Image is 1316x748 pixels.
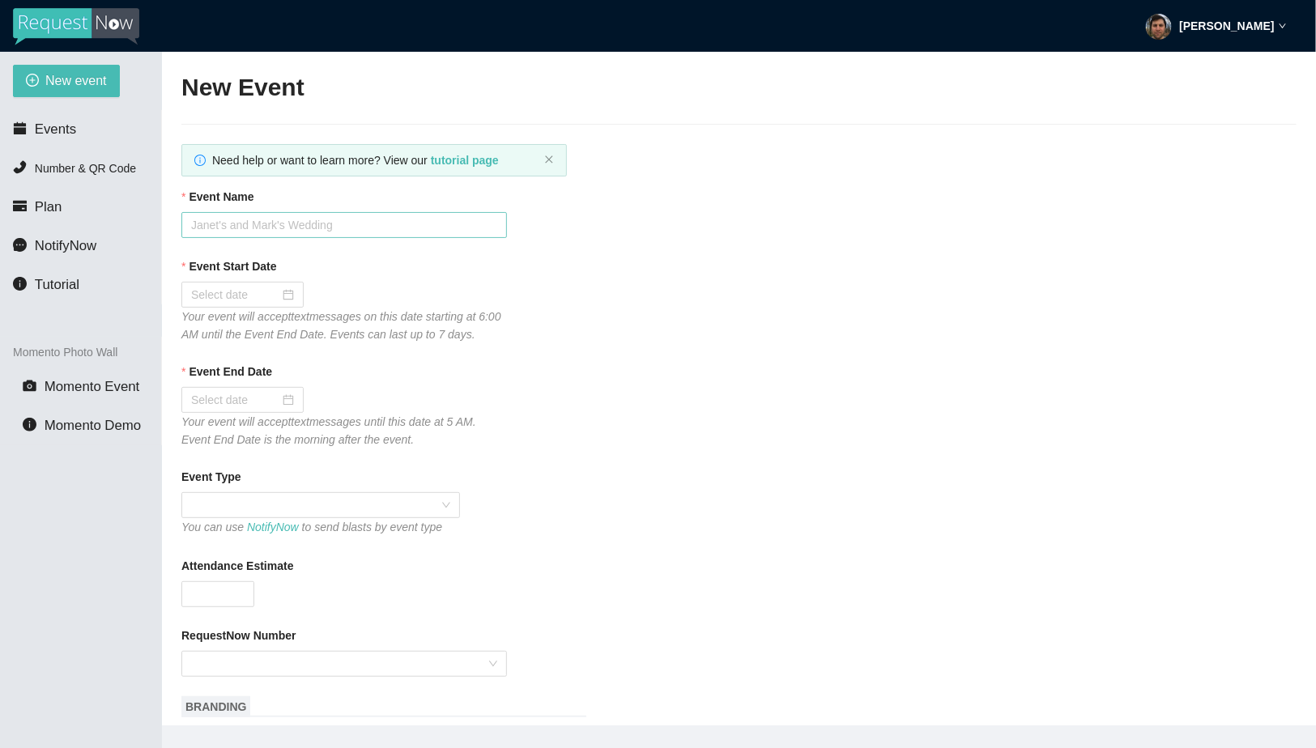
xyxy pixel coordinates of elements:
[189,188,253,206] b: Event Name
[23,418,36,431] span: info-circle
[191,286,279,304] input: Select date
[181,310,501,341] i: Your event will accept text messages on this date starting at 6:00 AM until the Event End Date. E...
[35,162,136,175] span: Number & QR Code
[13,160,27,174] span: phone
[181,415,476,446] i: Your event will accept text messages until this date at 5 AM. Event End Date is the morning after...
[189,363,272,380] b: Event End Date
[1279,22,1287,30] span: down
[45,418,141,433] span: Momento Demo
[191,391,279,409] input: Select date
[212,154,499,167] span: Need help or want to learn more? View our
[35,199,62,215] span: Plan
[13,121,27,135] span: calendar
[181,627,296,644] b: RequestNow Number
[13,277,27,291] span: info-circle
[35,238,96,253] span: NotifyNow
[194,155,206,166] span: info-circle
[13,8,139,45] img: RequestNow
[181,696,250,717] span: BRANDING
[1180,19,1275,32] strong: [PERSON_NAME]
[23,379,36,393] span: camera
[45,70,107,91] span: New event
[35,277,79,292] span: Tutorial
[189,257,276,275] b: Event Start Date
[431,154,499,167] a: tutorial page
[1146,14,1172,40] img: ACg8ocL1bTAKA2lfBXigJvF4dVmn0cAK-qBhFLcZIcYm964A_60Xrl0o=s96-c
[45,379,140,394] span: Momento Event
[181,518,460,536] div: You can use to send blasts by event type
[13,199,27,213] span: credit-card
[181,212,507,238] input: Janet's and Mark's Wedding
[181,71,1297,104] h2: New Event
[544,155,554,165] button: close
[544,155,554,164] span: close
[247,521,299,533] a: NotifyNow
[35,121,76,137] span: Events
[13,65,120,97] button: plus-circleNew event
[13,238,27,252] span: message
[26,74,39,89] span: plus-circle
[181,557,293,575] b: Attendance Estimate
[181,468,241,486] b: Event Type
